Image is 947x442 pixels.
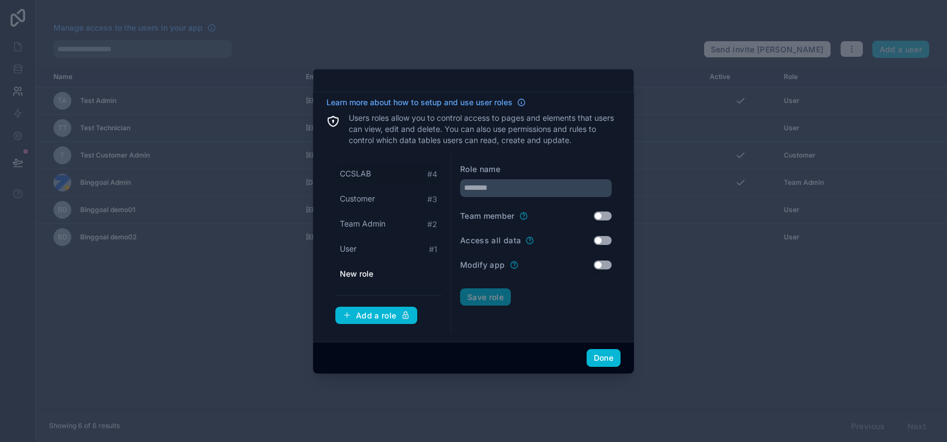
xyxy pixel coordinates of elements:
[340,168,371,179] span: CCSLAB
[340,193,375,204] span: Customer
[340,243,357,254] span: User
[427,219,437,230] span: # 2
[326,97,512,108] span: Learn more about how to setup and use user roles
[349,112,621,146] p: Users roles allow you to control access to pages and elements that users can view, edit and delet...
[335,307,417,325] button: Add a role
[326,97,526,108] a: Learn more about how to setup and use user roles
[429,244,437,255] span: # 1
[460,235,521,246] label: Access all data
[460,210,515,222] label: Team member
[340,218,385,229] span: Team Admin
[427,194,437,205] span: # 3
[340,268,373,279] span: New role
[460,164,500,175] label: Role name
[343,311,410,321] div: Add a role
[427,169,437,180] span: # 4
[587,349,621,367] button: Done
[460,259,505,271] label: Modify app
